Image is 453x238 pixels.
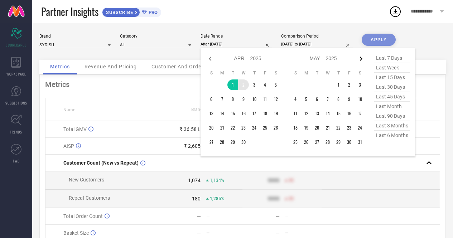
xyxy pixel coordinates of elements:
td: Wed May 28 2025 [322,137,333,147]
span: last month [374,102,410,111]
td: Sat Apr 19 2025 [270,108,281,119]
td: Fri May 23 2025 [344,122,355,133]
td: Sun May 04 2025 [290,94,301,105]
span: last 6 months [374,131,410,140]
div: — [276,213,280,219]
td: Wed Apr 16 2025 [238,108,249,119]
div: 9999 [268,178,279,183]
td: Sun Apr 20 2025 [206,122,217,133]
th: Saturday [355,70,365,76]
span: 50 [289,196,294,201]
td: Sat May 17 2025 [355,108,365,119]
span: Partner Insights [41,4,98,19]
span: last 15 days [374,73,410,82]
td: Sun May 11 2025 [290,108,301,119]
th: Thursday [333,70,344,76]
div: — [285,214,321,219]
td: Thu May 22 2025 [333,122,344,133]
span: last week [374,63,410,73]
th: Saturday [270,70,281,76]
th: Thursday [249,70,260,76]
td: Fri May 02 2025 [344,79,355,90]
a: SUBSCRIBEPRO [102,6,161,17]
td: Tue May 20 2025 [312,122,322,133]
td: Thu Apr 03 2025 [249,79,260,90]
td: Mon Apr 14 2025 [217,108,227,119]
td: Sat Apr 05 2025 [270,79,281,90]
div: — [197,213,201,219]
th: Friday [260,70,270,76]
td: Sat Apr 26 2025 [270,122,281,133]
td: Fri May 09 2025 [344,94,355,105]
div: — [197,230,201,236]
div: Next month [357,54,365,63]
th: Monday [301,70,312,76]
input: Select date range [201,40,272,48]
span: Customer And Orders [151,64,206,69]
td: Sun May 25 2025 [290,137,301,147]
th: Monday [217,70,227,76]
span: Basket Size [63,230,89,236]
td: Wed Apr 30 2025 [238,137,249,147]
span: last 45 days [374,92,410,102]
td: Thu Apr 17 2025 [249,108,260,119]
td: Thu May 08 2025 [333,94,344,105]
span: 1,134% [210,178,224,183]
td: Wed May 07 2025 [322,94,333,105]
td: Thu May 29 2025 [333,137,344,147]
td: Tue May 06 2025 [312,94,322,105]
span: TRENDS [10,129,22,135]
td: Sat May 10 2025 [355,94,365,105]
td: Tue Apr 22 2025 [227,122,238,133]
span: AISP [63,143,74,149]
td: Thu May 15 2025 [333,108,344,119]
div: Comparison Period [281,34,353,39]
span: Name [63,107,75,112]
td: Mon May 05 2025 [301,94,312,105]
td: Fri Apr 04 2025 [260,79,270,90]
td: Fri Apr 25 2025 [260,122,270,133]
th: Tuesday [312,70,322,76]
span: Metrics [50,64,70,69]
td: Thu Apr 10 2025 [249,94,260,105]
div: Category [120,34,192,39]
div: — [206,214,242,219]
th: Sunday [206,70,217,76]
span: Revenue And Pricing [85,64,137,69]
td: Thu May 01 2025 [333,79,344,90]
div: ₹ 36.58 L [179,126,201,132]
td: Tue May 13 2025 [312,108,322,119]
span: last 90 days [374,111,410,121]
th: Wednesday [238,70,249,76]
span: New Customers [69,177,104,183]
div: 1,074 [188,178,201,183]
td: Sat May 24 2025 [355,122,365,133]
div: Date Range [201,34,272,39]
td: Sun Apr 27 2025 [206,137,217,147]
div: 9999 [268,196,279,201]
td: Sat May 03 2025 [355,79,365,90]
td: Fri May 16 2025 [344,108,355,119]
span: SUGGESTIONS [5,100,27,106]
td: Wed Apr 23 2025 [238,122,249,133]
td: Sat Apr 12 2025 [270,94,281,105]
td: Sun Apr 06 2025 [206,94,217,105]
div: 180 [192,196,201,201]
td: Wed May 21 2025 [322,122,333,133]
td: Tue Apr 08 2025 [227,94,238,105]
div: Metrics [45,80,440,89]
span: 1,285% [210,196,224,201]
td: Mon May 12 2025 [301,108,312,119]
td: Fri May 30 2025 [344,137,355,147]
div: — [285,230,321,235]
span: SCORECARDS [6,42,27,48]
td: Mon May 26 2025 [301,137,312,147]
span: FWD [13,158,20,164]
td: Thu Apr 24 2025 [249,122,260,133]
th: Friday [344,70,355,76]
div: Brand [39,34,111,39]
th: Tuesday [227,70,238,76]
div: Open download list [389,5,402,18]
td: Tue May 27 2025 [312,137,322,147]
span: last 3 months [374,121,410,131]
